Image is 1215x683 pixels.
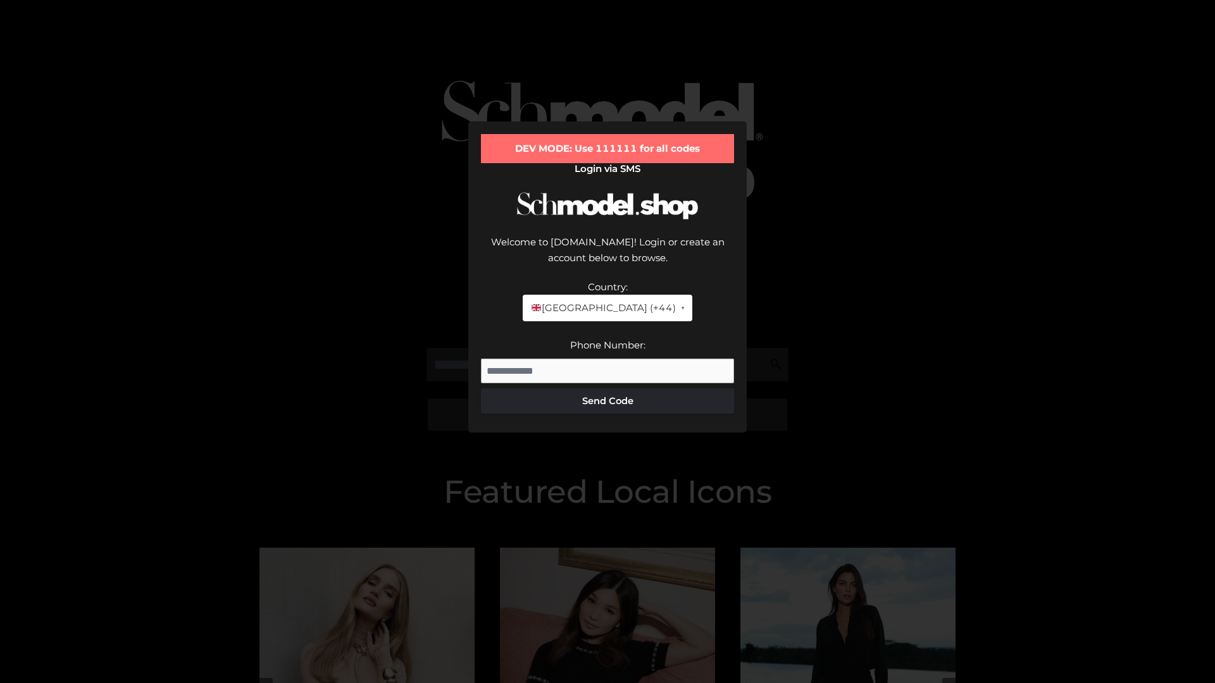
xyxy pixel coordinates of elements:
h2: Login via SMS [481,163,734,175]
img: 🇬🇧 [532,303,541,312]
label: Phone Number: [570,339,645,351]
img: Schmodel Logo [513,181,702,231]
span: [GEOGRAPHIC_DATA] (+44) [530,300,675,316]
div: Welcome to [DOMAIN_NAME]! Login or create an account below to browse. [481,234,734,279]
button: Send Code [481,388,734,414]
label: Country: [588,281,628,293]
div: DEV MODE: Use 111111 for all codes [481,134,734,163]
